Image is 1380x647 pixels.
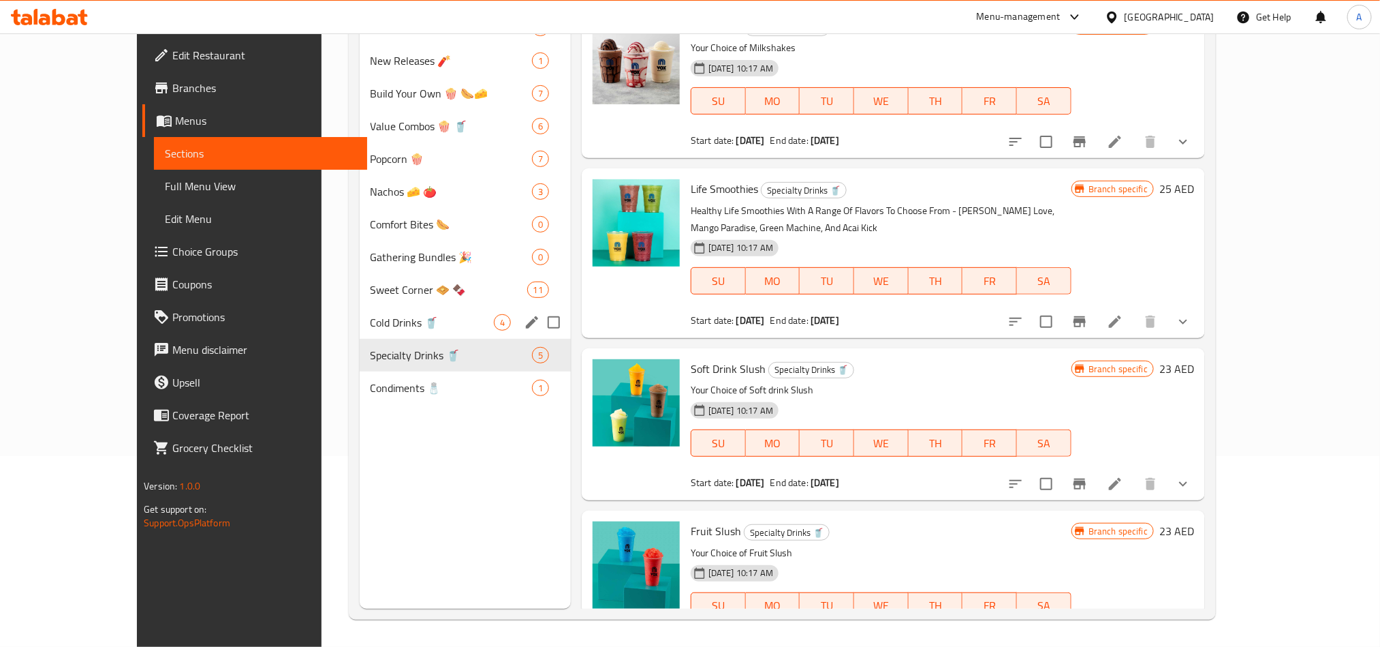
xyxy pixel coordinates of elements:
[1159,359,1194,378] h6: 23 AED
[144,500,206,518] span: Get support on:
[1175,134,1191,150] svg: Show Choices
[746,87,800,115] button: MO
[1032,127,1061,156] span: Select to update
[1083,363,1153,376] span: Branch specific
[144,514,230,532] a: Support.OpsPlatform
[860,91,903,111] span: WE
[1107,134,1123,150] a: Edit menu item
[1175,476,1191,492] svg: Show Choices
[360,44,571,77] div: New Releases 🧨1
[811,132,839,149] b: [DATE]
[1134,305,1167,338] button: delete
[172,342,356,358] span: Menu disclaimer
[805,596,849,616] span: TU
[977,9,1061,25] div: Menu-management
[179,477,200,495] span: 1.0.0
[360,208,571,241] div: Comfort Bites 🌭0
[805,91,849,111] span: TU
[533,185,548,198] span: 3
[909,430,963,457] button: TH
[532,151,549,167] div: items
[371,183,532,200] div: Nachos 🧀 🍅
[736,474,765,492] b: [DATE]
[860,596,903,616] span: WE
[142,366,367,399] a: Upsell
[962,267,1017,295] button: FR
[360,77,571,110] div: Build Your Own 🍿 🌭🧀7
[593,522,680,609] img: Fruit Slush
[533,218,548,231] span: 0
[751,91,795,111] span: MO
[1017,592,1071,620] button: SA
[703,567,779,580] span: [DATE] 10:17 AM
[494,314,511,331] div: items
[1022,271,1066,291] span: SA
[691,474,734,492] span: Start date:
[1017,267,1071,295] button: SA
[532,347,549,363] div: items
[691,545,1071,562] p: Your Choice of Fruit Slush
[360,339,571,372] div: Specialty Drinks 🥤5
[172,440,356,456] span: Grocery Checklist
[999,125,1032,158] button: sort-choices
[533,251,548,264] span: 0
[360,241,571,273] div: Gathering Bundles 🎉0
[761,182,847,198] div: Specialty Drinks 🥤
[154,202,367,235] a: Edit Menu
[1083,183,1153,196] span: Branch specific
[691,382,1071,399] p: Your Choice of Soft drink Slush
[1022,91,1066,111] span: SA
[154,170,367,202] a: Full Menu View
[1032,307,1061,336] span: Select to update
[854,267,909,295] button: WE
[165,178,356,194] span: Full Menu View
[860,434,903,453] span: WE
[1063,125,1096,158] button: Branch-specific-item
[691,521,741,541] span: Fruit Slush
[532,52,549,69] div: items
[854,430,909,457] button: WE
[1022,596,1066,616] span: SA
[175,112,356,129] span: Menus
[371,380,532,396] div: Condiments 🧂
[142,268,367,301] a: Coupons
[1167,305,1199,338] button: show more
[1017,87,1071,115] button: SA
[770,132,809,149] span: End date:
[811,312,839,329] b: [DATE]
[533,55,548,67] span: 1
[800,430,854,457] button: TU
[770,312,809,329] span: End date:
[532,118,549,134] div: items
[360,110,571,142] div: Value Combos 🍿 🥤6
[768,362,854,378] div: Specialty Drinks 🥤
[533,87,548,100] span: 7
[371,85,532,102] div: Build Your Own 🍿 🌭🧀
[142,235,367,268] a: Choice Groups
[360,6,571,410] nav: Menu sections
[914,434,958,453] span: TH
[962,87,1017,115] button: FR
[751,596,795,616] span: MO
[697,596,740,616] span: SU
[1357,10,1362,25] span: A
[1159,179,1194,198] h6: 25 AED
[522,312,542,333] button: edit
[172,47,356,63] span: Edit Restaurant
[142,39,367,72] a: Edit Restaurant
[909,87,963,115] button: TH
[360,306,571,339] div: Cold Drinks 🥤4edit
[1159,522,1194,541] h6: 23 AED
[144,477,177,495] span: Version:
[593,17,680,104] img: Milkshakes
[962,592,1017,620] button: FR
[744,524,830,541] div: Specialty Drinks 🥤
[746,430,800,457] button: MO
[703,404,779,417] span: [DATE] 10:17 AM
[800,267,854,295] button: TU
[968,596,1012,616] span: FR
[532,183,549,200] div: items
[371,52,532,69] span: New Releases 🧨
[533,382,548,395] span: 1
[1125,10,1214,25] div: [GEOGRAPHIC_DATA]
